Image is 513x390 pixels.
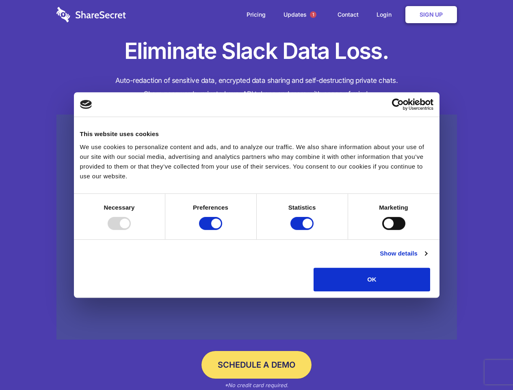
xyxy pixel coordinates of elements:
a: Sign Up [405,6,457,23]
a: Login [368,2,404,27]
img: logo-wordmark-white-trans-d4663122ce5f474addd5e946df7df03e33cb6a1c49d2221995e7729f52c070b2.svg [56,7,126,22]
h1: Eliminate Slack Data Loss. [56,37,457,66]
div: This website uses cookies [80,129,433,139]
a: Contact [329,2,367,27]
em: *No credit card required. [225,382,288,388]
a: Pricing [238,2,274,27]
a: Schedule a Demo [201,351,312,379]
span: 1 [310,11,316,18]
strong: Statistics [288,204,316,211]
button: OK [314,268,430,291]
strong: Marketing [379,204,408,211]
a: Wistia video thumbnail [56,115,457,340]
a: Show details [380,249,427,258]
h4: Auto-redaction of sensitive data, encrypted data sharing and self-destructing private chats. Shar... [56,74,457,101]
img: logo [80,100,92,109]
a: Usercentrics Cookiebot - opens in a new window [362,98,433,110]
strong: Necessary [104,204,135,211]
strong: Preferences [193,204,228,211]
div: We use cookies to personalize content and ads, and to analyze our traffic. We also share informat... [80,142,433,181]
